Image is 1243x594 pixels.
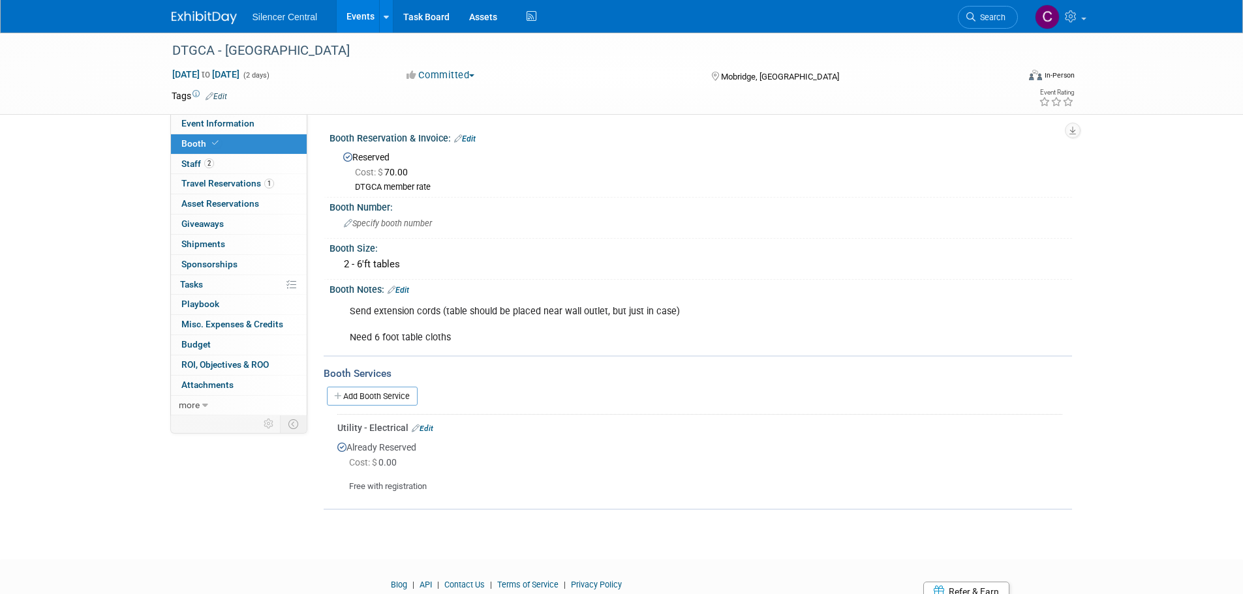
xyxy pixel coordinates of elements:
[454,134,476,143] a: Edit
[171,155,307,174] a: Staff2
[349,457,402,468] span: 0.00
[355,167,413,177] span: 70.00
[330,239,1072,255] div: Booth Size:
[171,255,307,275] a: Sponsorships
[355,167,384,177] span: Cost: $
[181,359,269,370] span: ROI, Objectives & ROO
[341,299,928,351] div: Send extension cords (table should be placed near wall outlet, but just in case) Need 6 foot tabl...
[242,71,269,80] span: (2 days)
[171,335,307,355] a: Budget
[349,457,378,468] span: Cost: $
[339,147,1062,193] div: Reserved
[258,415,281,432] td: Personalize Event Tab Strip
[181,218,224,229] span: Giveaways
[171,194,307,214] a: Asset Reservations
[171,134,307,154] a: Booth
[1035,5,1060,29] img: Cade Cox
[497,580,559,589] a: Terms of Service
[560,580,569,589] span: |
[181,178,274,188] span: Travel Reservations
[337,470,1062,493] div: Free with registration
[168,39,998,63] div: DTGCA - [GEOGRAPHIC_DATA]
[181,259,238,269] span: Sponsorships
[171,396,307,415] a: more
[434,580,442,589] span: |
[171,174,307,194] a: Travel Reservations1
[171,295,307,314] a: Playbook
[487,580,495,589] span: |
[941,68,1075,87] div: Event Format
[181,198,259,209] span: Asset Reservations
[280,415,307,432] td: Toggle Event Tabs
[412,424,433,433] a: Edit
[181,319,283,329] span: Misc. Expenses & Credits
[1039,89,1074,96] div: Event Rating
[180,279,203,290] span: Tasks
[1044,70,1075,80] div: In-Person
[975,12,1005,22] span: Search
[958,6,1018,29] a: Search
[253,12,318,22] span: Silencer Central
[330,128,1072,145] div: Booth Reservation & Invoice:
[171,376,307,395] a: Attachments
[181,299,219,309] span: Playbook
[181,138,221,149] span: Booth
[420,580,432,589] a: API
[1029,70,1042,80] img: Format-Inperson.png
[204,158,214,168] span: 2
[181,158,214,169] span: Staff
[264,179,274,188] span: 1
[171,315,307,334] a: Misc. Expenses & Credits
[444,580,485,589] a: Contact Us
[339,254,1062,275] div: 2 - 6'ft tables
[330,198,1072,214] div: Booth Number:
[337,421,1062,434] div: Utility - Electrical
[206,92,227,101] a: Edit
[181,118,254,128] span: Event Information
[409,580,418,589] span: |
[172,89,227,102] td: Tags
[181,339,211,349] span: Budget
[355,182,1062,193] div: DTGCA member rate
[721,72,839,82] span: Mobridge, [GEOGRAPHIC_DATA]
[337,434,1062,493] div: Already Reserved
[324,366,1072,381] div: Booth Services
[212,140,219,147] i: Booth reservation complete
[571,580,622,589] a: Privacy Policy
[200,69,212,80] span: to
[388,286,409,295] a: Edit
[171,355,307,375] a: ROI, Objectives & ROO
[402,68,480,82] button: Committed
[171,235,307,254] a: Shipments
[171,215,307,234] a: Giveaways
[171,114,307,134] a: Event Information
[171,275,307,295] a: Tasks
[172,68,240,80] span: [DATE] [DATE]
[327,387,418,406] a: Add Booth Service
[172,11,237,24] img: ExhibitDay
[344,218,432,228] span: Specify booth number
[391,580,407,589] a: Blog
[179,400,200,410] span: more
[181,379,234,390] span: Attachments
[330,280,1072,297] div: Booth Notes:
[181,239,225,249] span: Shipments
